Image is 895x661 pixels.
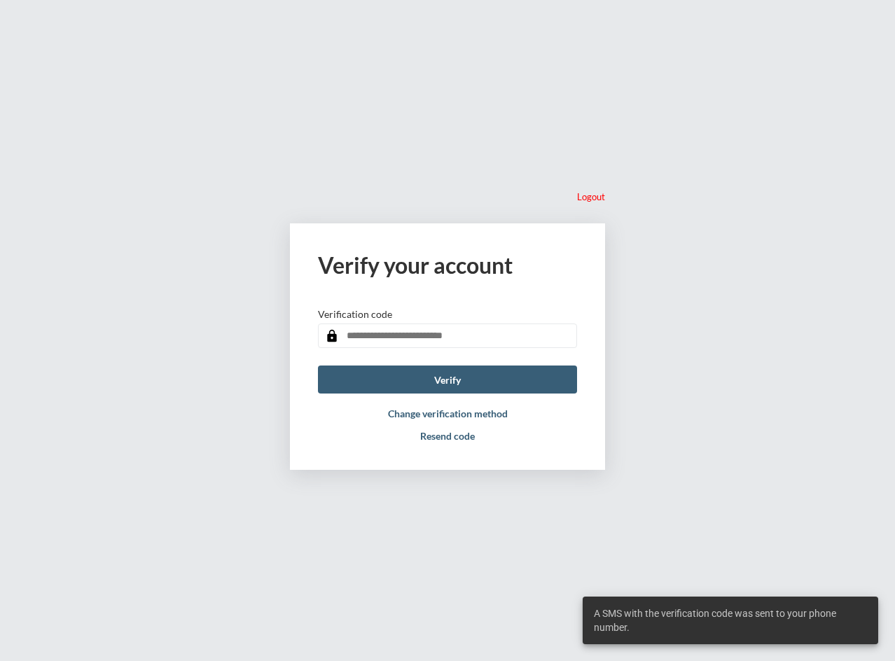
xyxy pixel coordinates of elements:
[318,366,577,394] button: Verify
[318,251,577,279] h2: Verify your account
[420,430,475,442] button: Resend code
[594,606,867,634] span: A SMS with the verification code was sent to your phone number.
[577,191,605,202] p: Logout
[318,308,392,320] p: Verification code
[388,408,508,419] button: Change verification method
